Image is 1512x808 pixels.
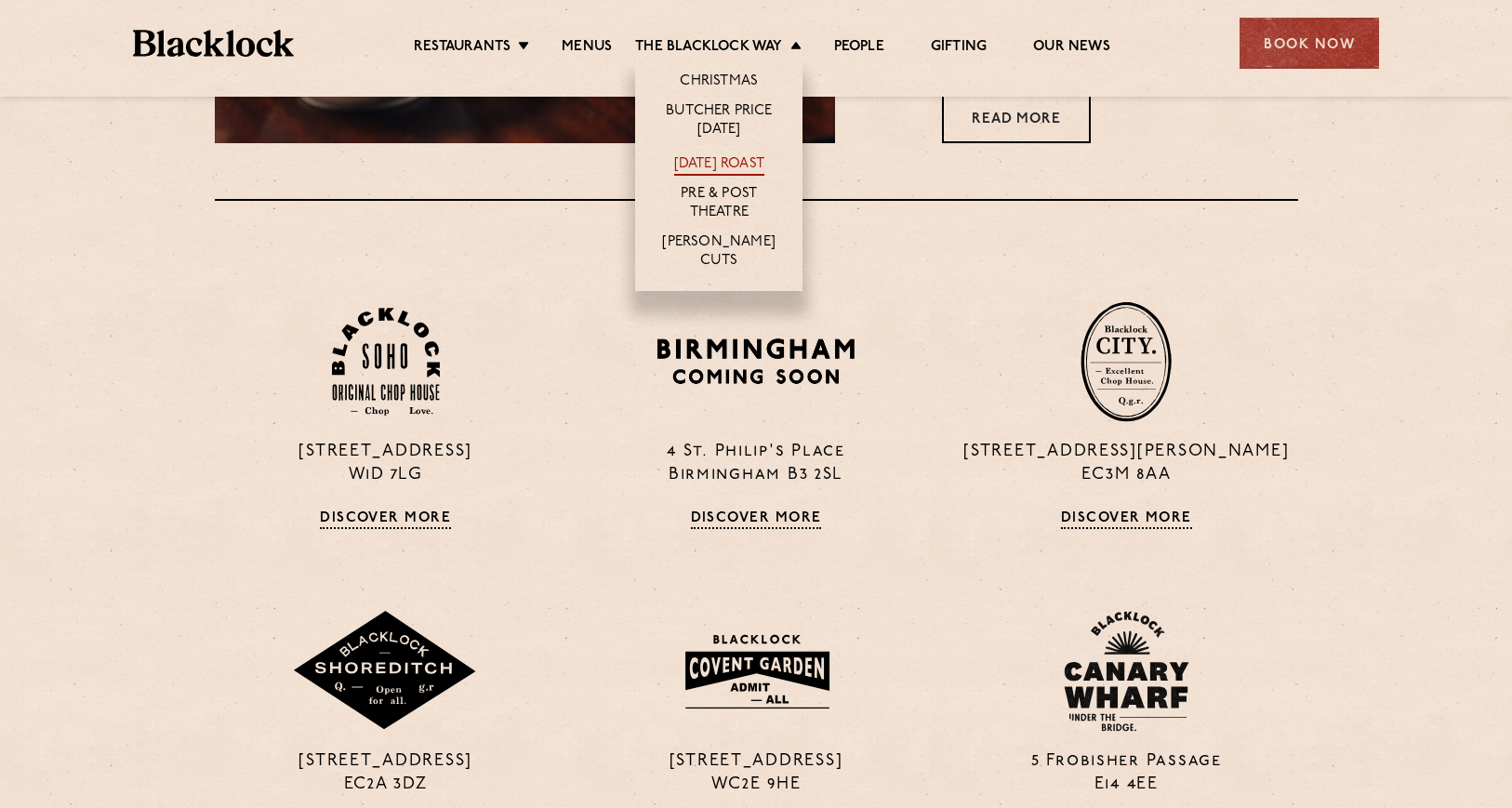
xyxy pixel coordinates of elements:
[332,308,440,417] img: Soho-stamp-default.svg
[215,750,557,797] p: [STREET_ADDRESS] EC2A 3DZ
[654,332,859,391] img: BIRMINGHAM-P22_-e1747915156957.png
[680,73,758,93] a: Christmas
[834,38,884,59] a: People
[674,155,764,176] a: [DATE] Roast
[1033,38,1110,59] a: Our News
[955,750,1297,797] p: 5 Frobisher Passage E14 4EE
[1064,611,1188,732] img: BL_CW_Logo_Website.svg
[133,30,294,57] img: BL_Textured_Logo-footer-cropped.svg
[414,38,511,59] a: Restaurants
[654,185,784,224] a: Pre & Post Theatre
[931,38,987,59] a: Gifting
[654,233,784,272] a: [PERSON_NAME] Cuts
[635,38,782,59] a: The Blacklock Way
[215,441,557,487] p: [STREET_ADDRESS] W1D 7LG
[654,102,784,141] a: Butcher Price [DATE]
[1240,18,1379,69] div: Book Now
[585,441,927,487] p: 4 St. Philip's Place Birmingham B3 2SL
[292,611,478,732] img: Shoreditch-stamp-v2-default.svg
[320,510,451,529] a: Discover More
[955,441,1297,487] p: [STREET_ADDRESS][PERSON_NAME] EC3M 8AA
[667,623,846,720] img: BLA_1470_CoventGarden_Website_Solid.svg
[562,38,612,59] a: Menus
[691,510,822,529] a: Discover More
[1061,510,1192,529] a: Discover More
[942,92,1091,143] a: Read More
[585,750,927,797] p: [STREET_ADDRESS] WC2E 9HE
[1081,301,1172,422] img: City-stamp-default.svg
